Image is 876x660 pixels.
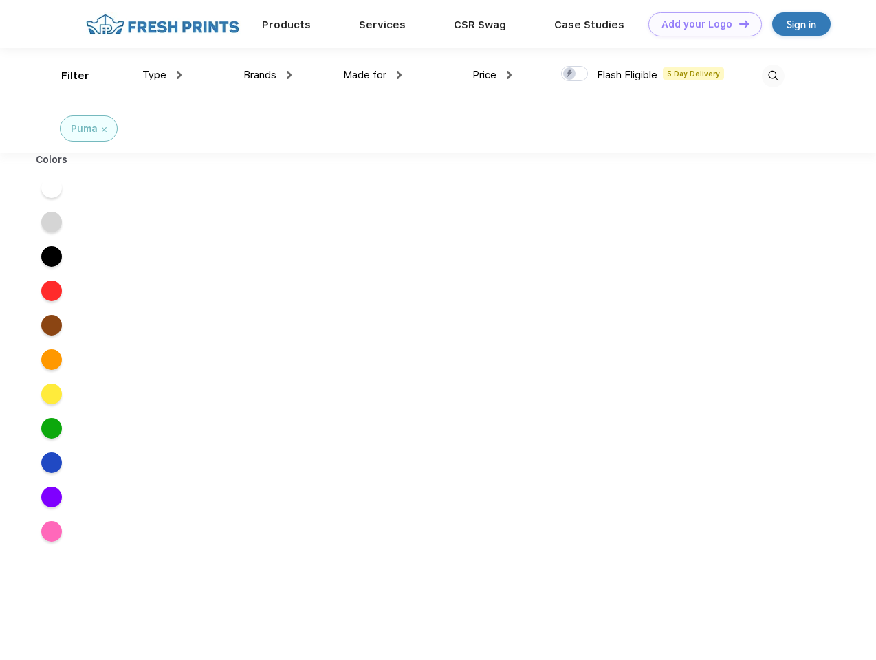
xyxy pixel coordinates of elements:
[739,20,749,27] img: DT
[454,19,506,31] a: CSR Swag
[82,12,243,36] img: fo%20logo%202.webp
[787,16,816,32] div: Sign in
[507,71,512,79] img: dropdown.png
[262,19,311,31] a: Products
[71,122,98,136] div: Puma
[472,69,496,81] span: Price
[397,71,402,79] img: dropdown.png
[243,69,276,81] span: Brands
[142,69,166,81] span: Type
[772,12,831,36] a: Sign in
[343,69,386,81] span: Made for
[762,65,785,87] img: desktop_search.svg
[661,19,732,30] div: Add your Logo
[25,153,78,167] div: Colors
[597,69,657,81] span: Flash Eligible
[663,67,724,80] span: 5 Day Delivery
[177,71,182,79] img: dropdown.png
[61,68,89,84] div: Filter
[359,19,406,31] a: Services
[102,127,107,132] img: filter_cancel.svg
[287,71,292,79] img: dropdown.png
